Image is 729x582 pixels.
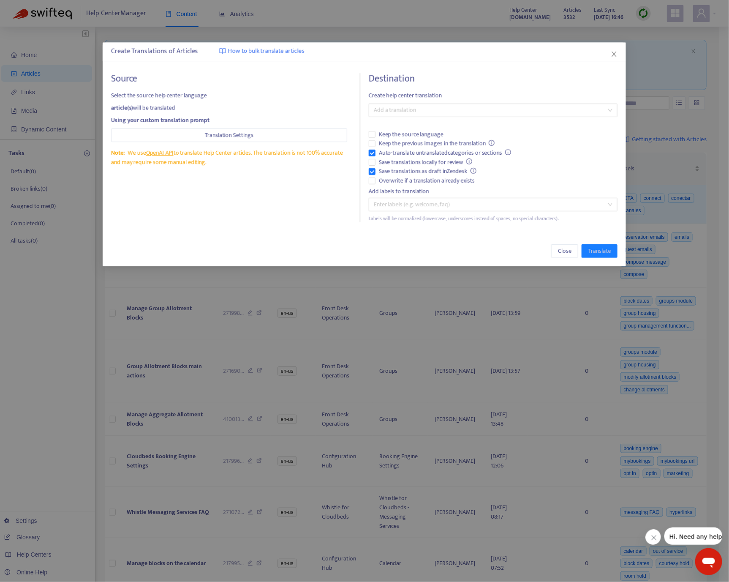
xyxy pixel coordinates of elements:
[111,148,125,158] span: Note:
[219,46,305,56] a: How to bulk translate articles
[111,104,347,113] div: will be translated
[471,168,477,174] span: info-circle
[582,244,618,258] button: Translate
[111,73,347,85] h4: Source
[205,131,253,140] span: Translation Settings
[695,548,722,575] iframe: Button to launch messaging window
[375,167,480,176] span: Save translations as draft in Zendesk
[375,148,515,158] span: Auto-translate untranslated categories or sections
[610,49,619,59] button: Close
[111,148,347,167] div: We use to translate Help Center articles. The translation is not 100% accurate and may require so...
[228,46,305,56] span: How to bulk translate articles
[111,116,347,125] div: Using your custom translation prompt
[558,246,572,256] span: Close
[467,158,473,164] span: info-circle
[489,140,495,146] span: info-circle
[369,215,617,223] div: Labels will be normalized (lowercase, underscores instead of spaces, no special characters).
[506,149,511,155] span: info-circle
[146,148,174,158] a: OpenAI API
[375,176,478,186] span: Overwrite if a translation already exists
[369,187,617,196] div: Add labels to translation
[375,130,447,139] span: Keep the source language
[219,48,226,55] img: image-link
[611,51,618,57] span: close
[111,128,347,142] button: Translation Settings
[111,46,617,57] div: Create Translations of Articles
[369,91,617,100] span: Create help center translation
[645,529,661,545] iframe: Close message
[552,244,579,258] button: Close
[375,139,498,148] span: Keep the previous images in the translation
[369,73,617,85] h4: Destination
[5,6,61,13] span: Hi. Need any help?
[111,103,133,113] strong: article(s)
[375,158,476,167] span: Save translations locally for review
[111,91,347,100] span: Select the source help center language
[664,527,722,545] iframe: Message from company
